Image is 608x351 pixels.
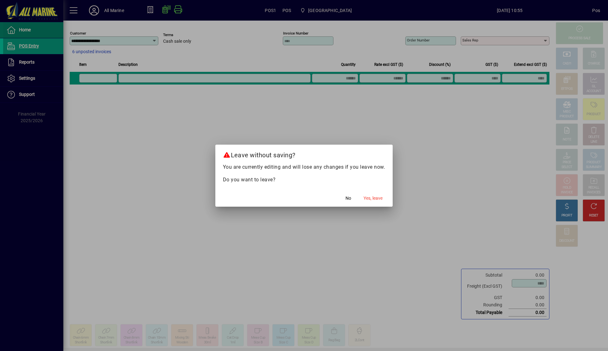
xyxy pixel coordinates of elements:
[223,176,385,184] p: Do you want to leave?
[345,195,351,202] span: No
[215,145,393,163] h2: Leave without saving?
[361,193,385,204] button: Yes, leave
[338,193,358,204] button: No
[223,163,385,171] p: You are currently editing and will lose any changes if you leave now.
[364,195,383,202] span: Yes, leave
